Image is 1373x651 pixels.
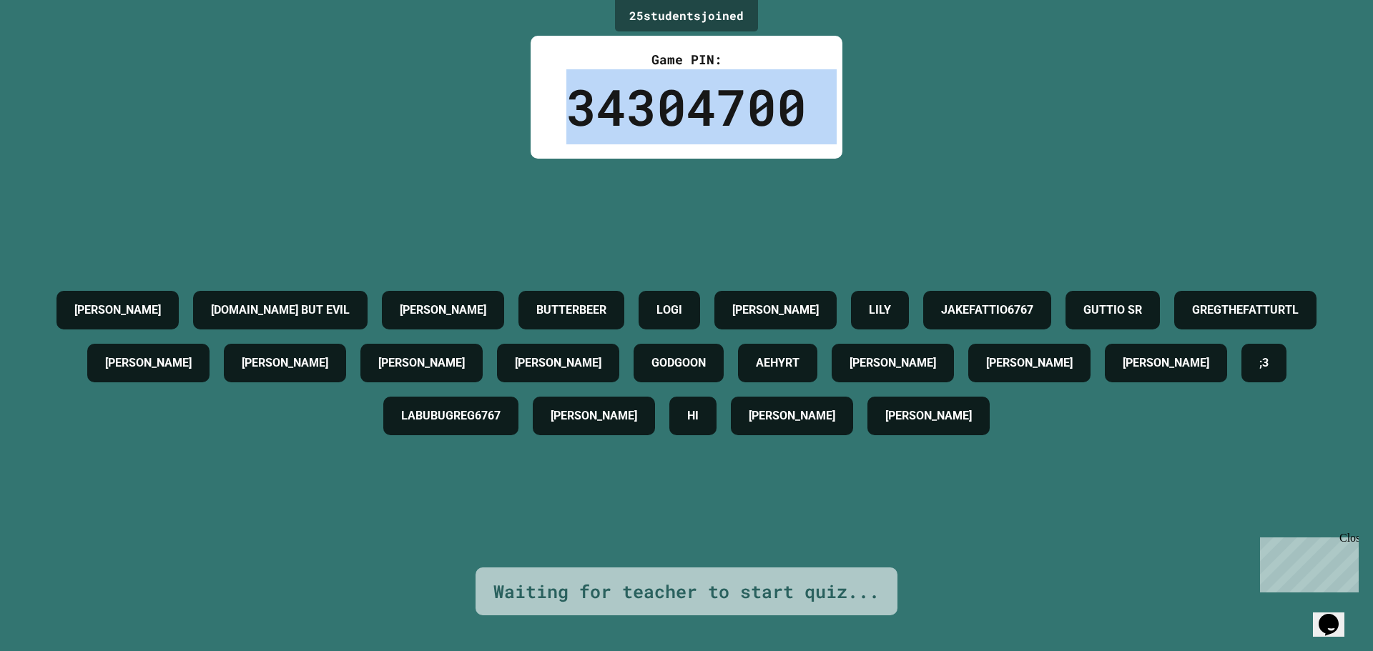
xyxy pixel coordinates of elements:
h4: [PERSON_NAME] [242,354,328,372]
h4: BUTTERBEER [536,302,606,319]
h4: [PERSON_NAME] [515,354,601,372]
h4: [PERSON_NAME] [1123,354,1209,372]
div: Waiting for teacher to start quiz... [493,578,880,605]
h4: ;3 [1259,354,1269,372]
div: Game PIN: [566,50,807,69]
h4: [PERSON_NAME] [74,302,161,319]
iframe: chat widget [1313,594,1359,637]
h4: AEHYRT [756,354,799,372]
h4: [PERSON_NAME] [400,302,486,319]
h4: JAKEFATTIO6767 [941,302,1033,319]
h4: [DOMAIN_NAME] BUT EVIL [211,302,350,319]
h4: [PERSON_NAME] [986,354,1073,372]
h4: [PERSON_NAME] [105,354,192,372]
h4: [PERSON_NAME] [551,407,637,424]
h4: [PERSON_NAME] [749,407,835,424]
h4: [PERSON_NAME] [885,407,972,424]
h4: LOGI [656,302,682,319]
h4: LILY [869,302,891,319]
h4: [PERSON_NAME] [732,302,819,319]
h4: GREGTHEFATTURTL [1192,302,1299,319]
iframe: chat widget [1254,532,1359,592]
div: Chat with us now!Close [6,6,99,91]
h4: LABUBUGREG6767 [401,407,501,424]
div: 34304700 [566,69,807,144]
h4: [PERSON_NAME] [850,354,936,372]
h4: [PERSON_NAME] [378,354,465,372]
h4: GUTTIO SR [1083,302,1142,319]
h4: HI [687,407,699,424]
h4: GODGOON [651,354,706,372]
